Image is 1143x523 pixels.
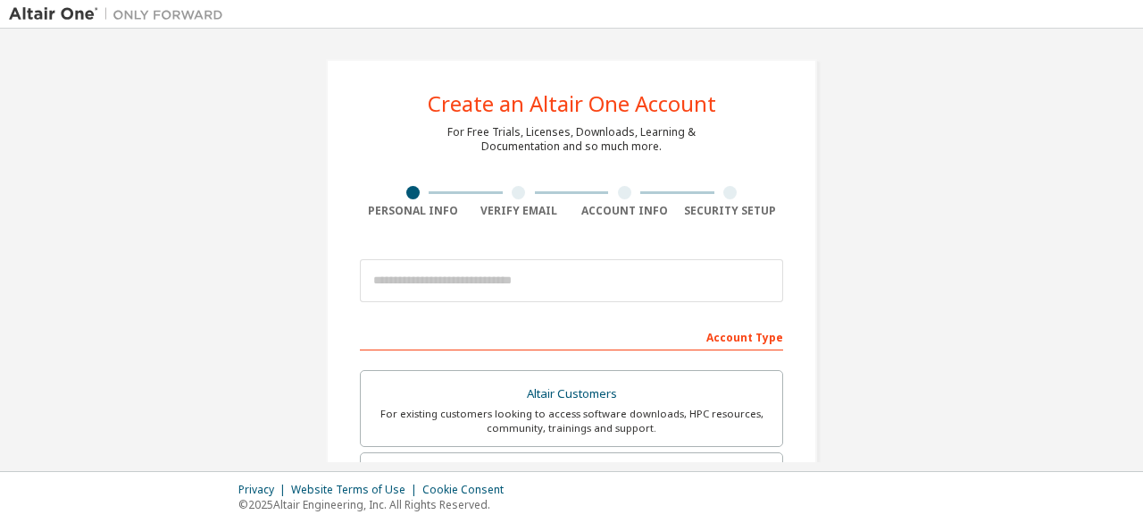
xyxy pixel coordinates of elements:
div: For Free Trials, Licenses, Downloads, Learning & Documentation and so much more. [447,125,696,154]
div: Account Type [360,322,783,350]
div: Verify Email [466,204,572,218]
div: Personal Info [360,204,466,218]
div: Website Terms of Use [291,483,422,497]
img: Altair One [9,5,232,23]
div: Account Info [571,204,678,218]
div: Cookie Consent [422,483,514,497]
div: Create an Altair One Account [428,93,716,114]
p: © 2025 Altair Engineering, Inc. All Rights Reserved. [238,497,514,512]
div: Altair Customers [371,382,772,407]
div: Security Setup [678,204,784,218]
div: For existing customers looking to access software downloads, HPC resources, community, trainings ... [371,407,772,435]
div: Privacy [238,483,291,497]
